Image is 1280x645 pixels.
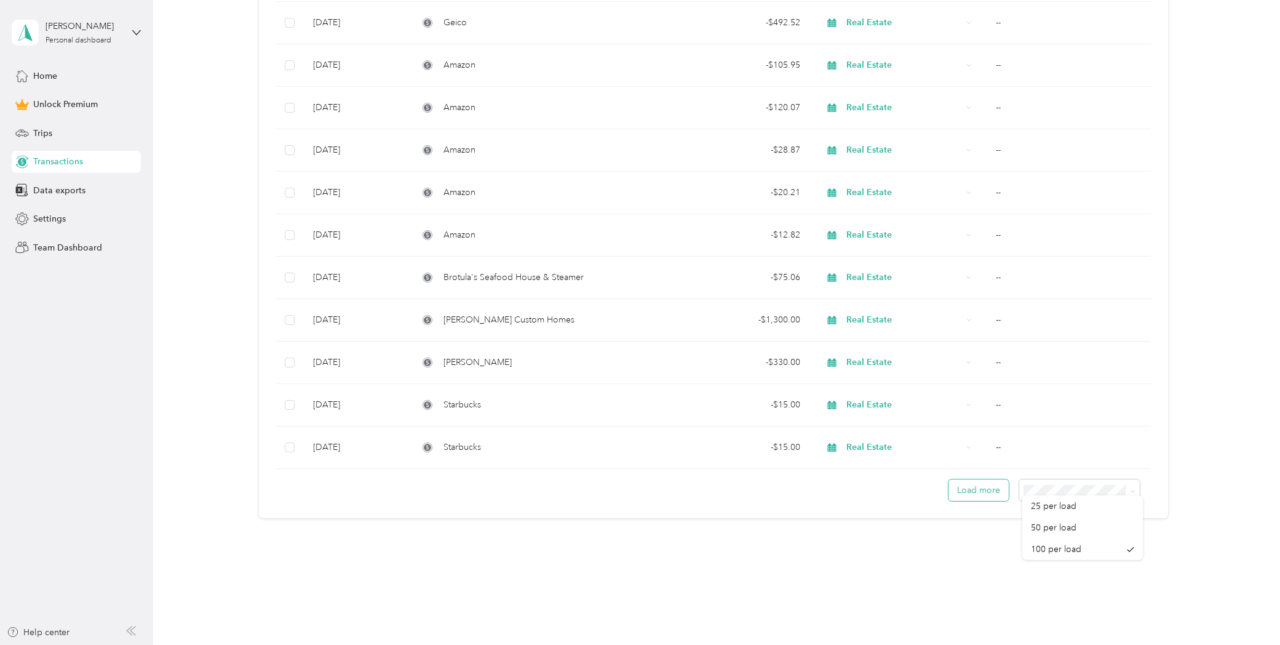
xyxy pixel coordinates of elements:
div: - $120.07 [669,101,800,114]
div: - $492.52 [669,16,800,30]
div: - $15.00 [669,441,800,454]
span: Trips [33,127,52,140]
span: 100 per load [1031,544,1081,555]
span: Real Estate [846,228,963,242]
span: Settings [33,212,66,225]
td: -- [986,427,1153,469]
span: Home [33,70,57,82]
span: Real Estate [846,16,963,30]
span: Real Estate [846,186,963,199]
iframe: Everlance-gr Chat Button Frame [1211,576,1280,645]
span: Real Estate [846,101,963,114]
td: -- [986,2,1153,44]
span: Transactions [33,155,83,168]
span: [PERSON_NAME] Custom Homes [443,313,574,327]
button: Load more [948,479,1009,501]
span: Real Estate [846,356,963,369]
td: -- [986,257,1153,299]
td: [DATE] [303,427,408,469]
span: 25 per load [1031,501,1076,511]
div: - $12.82 [669,228,800,242]
span: Team Dashboard [33,241,102,254]
span: Unlock Premium [33,98,98,111]
span: Starbucks [443,398,481,412]
button: Help center [7,626,70,639]
span: Amazon [443,228,475,242]
span: Real Estate [846,271,963,284]
span: Amazon [443,58,475,72]
td: -- [986,87,1153,129]
div: [PERSON_NAME] [46,20,122,33]
td: -- [986,172,1153,214]
td: [DATE] [303,2,408,44]
td: -- [986,299,1153,342]
td: [DATE] [303,299,408,342]
td: [DATE] [303,257,408,299]
span: Brotula's Seafood House & Steamer [443,271,584,284]
td: -- [986,214,1153,257]
td: -- [986,129,1153,172]
td: [DATE] [303,87,408,129]
span: Real Estate [846,143,963,157]
span: Amazon [443,186,475,199]
td: -- [986,384,1153,427]
td: [DATE] [303,214,408,257]
div: - $28.87 [669,143,800,157]
span: Data exports [33,184,85,197]
span: Starbucks [443,441,481,454]
td: -- [986,342,1153,384]
div: Personal dashboard [46,37,111,44]
td: [DATE] [303,129,408,172]
div: - $1,300.00 [669,313,800,327]
div: - $330.00 [669,356,800,369]
div: - $20.21 [669,186,800,199]
span: [PERSON_NAME] [443,356,512,369]
span: Real Estate [846,313,963,327]
span: Geico [443,16,467,30]
span: 50 per load [1031,523,1076,533]
td: [DATE] [303,384,408,427]
span: Real Estate [846,58,963,72]
td: [DATE] [303,342,408,384]
span: Amazon [443,101,475,114]
div: - $15.00 [669,398,800,412]
div: - $75.06 [669,271,800,284]
span: Real Estate [846,398,963,412]
span: Amazon [443,143,475,157]
td: [DATE] [303,172,408,214]
div: - $105.95 [669,58,800,72]
span: Real Estate [846,441,963,454]
td: [DATE] [303,44,408,87]
td: -- [986,44,1153,87]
